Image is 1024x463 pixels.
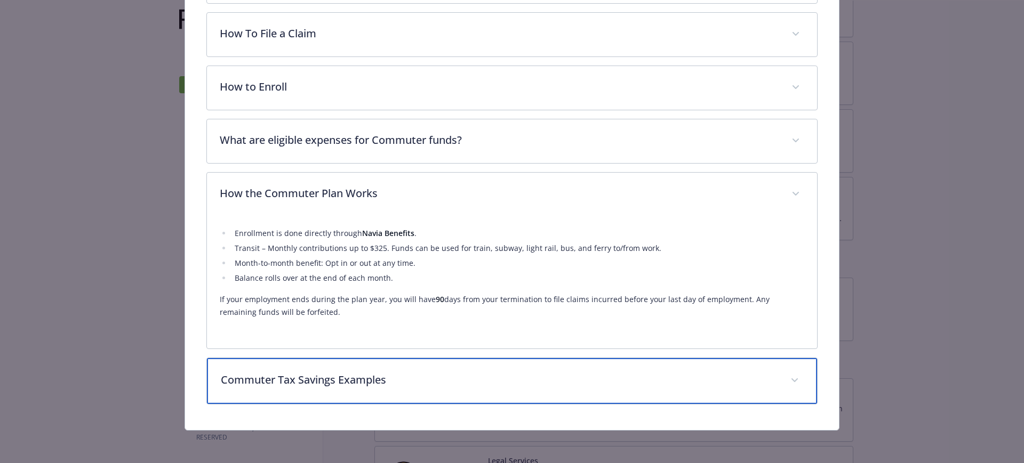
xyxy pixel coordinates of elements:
[220,132,779,148] p: What are eligible expenses for Commuter funds?
[220,293,805,319] p: If your employment ends during the plan year, you will have days from your termination to file cl...
[220,79,779,95] p: How to Enroll
[231,257,805,270] li: Month-to-month benefit: Opt in or out at any time.
[231,227,805,240] li: Enrollment is done directly through .
[221,372,778,388] p: Commuter Tax Savings Examples
[207,66,818,110] div: How to Enroll
[436,294,444,304] strong: 90
[207,119,818,163] div: What are eligible expenses for Commuter funds?
[207,13,818,56] div: How To File a Claim
[231,272,805,285] li: Balance rolls over at the end of each month.
[207,173,818,216] div: How the Commuter Plan Works
[362,228,414,238] strong: Navia Benefits
[220,185,779,201] p: How the Commuter Plan Works
[220,26,779,42] p: How To File a Claim
[231,242,805,255] li: Transit – Monthly contributions up to $325. Funds can be used for train, subway, light rail, bus,...
[207,216,818,348] div: How the Commuter Plan Works
[207,358,818,404] div: Commuter Tax Savings Examples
